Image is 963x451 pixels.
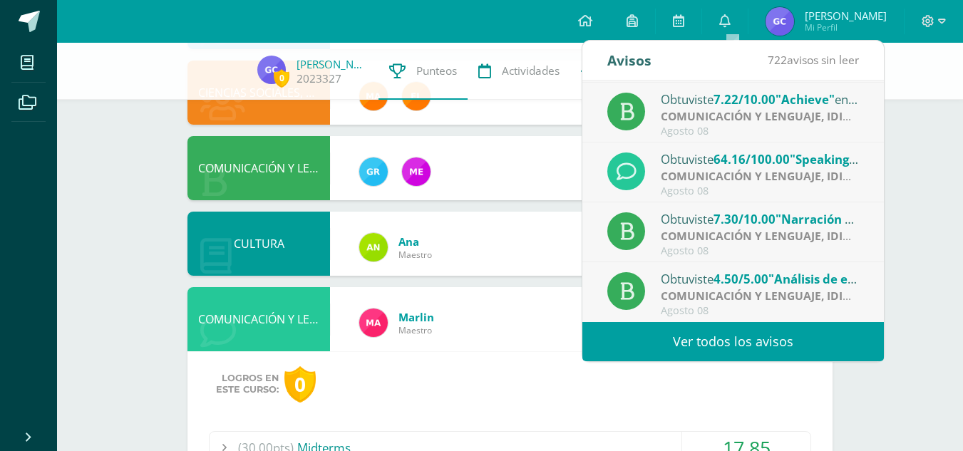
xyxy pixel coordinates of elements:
div: Obtuviste en [661,269,859,288]
div: CULTURA [187,212,330,276]
span: Punteos [416,63,457,78]
div: 0 [284,366,316,403]
div: Agosto 08 [661,245,859,257]
div: | Proyecto de dominio [661,288,859,304]
div: Agosto 08 [661,185,859,197]
img: ca51be06ee6568e83a4be8f0f0221dfb.png [359,309,388,337]
span: Actividades [502,63,560,78]
span: [PERSON_NAME] [805,9,887,23]
img: 122d7b7bf6a5205df466ed2966025dea.png [359,233,388,261]
strong: COMUNICACIÓN Y LENGUAJE, IDIOMA EXTRANJERO [661,168,942,184]
span: 7.30/10.00 [714,211,776,227]
div: Agosto 08 [661,125,859,138]
span: 7.22/10.00 [714,91,776,108]
div: Obtuviste en [661,209,859,228]
div: | Final Project [661,168,859,185]
span: Maestro [398,249,432,261]
a: Ana [398,234,432,249]
span: Logros en este curso: [216,373,279,395]
a: [PERSON_NAME] [297,57,368,71]
span: 64.16/100.00 [714,151,790,167]
div: COMUNICACIÓN Y LENGUAJE, IDIOMA EXTRANJERO [187,287,330,351]
a: Actividades [468,43,570,100]
strong: COMUNICACIÓN Y LENGUAJE, IDIOMA ESPAÑOL [661,108,925,124]
img: dc6ed879aac2b970dcfff356712fdce6.png [766,7,794,36]
div: COMUNICACIÓN Y LENGUAJE, IDIOMA ESPAÑOL [187,136,330,200]
strong: COMUNICACIÓN Y LENGUAJE, IDIOMA ESPAÑOL [661,288,925,304]
img: 47e0c6d4bfe68c431262c1f147c89d8f.png [359,157,388,186]
div: Avisos [607,41,652,80]
span: avisos sin leer [768,52,859,68]
span: Maestro [398,324,434,336]
span: "Achieve" [776,91,835,108]
div: Obtuviste en [661,90,859,108]
a: Marlin [398,310,434,324]
span: 4.50/5.00 [714,271,768,287]
div: Agosto 08 [661,305,859,317]
strong: COMUNICACIÓN Y LENGUAJE, IDIOMA ESPAÑOL [661,228,925,244]
div: Obtuviste en [661,150,859,168]
a: Punteos [378,43,468,100]
a: Ver todos los avisos [582,322,884,361]
span: Mi Perfil [805,21,887,33]
img: dc6ed879aac2b970dcfff356712fdce6.png [257,56,286,84]
div: | Proyecto de escritura [661,228,859,244]
a: Trayectoria [570,43,674,100]
span: 722 [768,52,787,68]
a: 2023327 [297,71,341,86]
div: | Proyecto de dominio [661,108,859,125]
span: 0 [274,69,289,87]
img: 498c526042e7dcf1c615ebb741a80315.png [402,157,431,186]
